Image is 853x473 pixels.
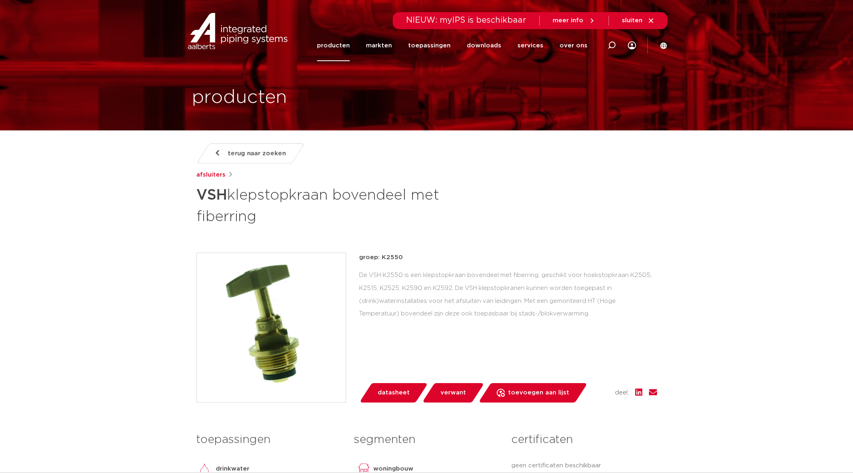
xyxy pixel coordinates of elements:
[553,17,596,24] a: meer info
[196,432,342,448] h3: toepassingen
[196,143,304,164] a: terug naar zoeken
[615,388,629,398] span: deel:
[559,30,587,61] a: over ons
[622,17,642,23] span: sluiten
[422,383,484,403] a: verwant
[317,30,350,61] a: producten
[517,30,543,61] a: services
[197,253,346,402] img: Product Image for VSH klepstopkraan bovendeel met fiberring
[406,16,526,24] span: NIEUW: myIPS is beschikbaar
[511,461,657,471] p: geen certificaten beschikbaar
[354,432,499,448] h3: segmenten
[622,17,655,24] a: sluiten
[440,386,466,399] span: verwant
[359,269,657,320] div: De VSH K2550 is een klepstopkraan bovendeel met fiberring, geschikt voor hoekstopkraan K2505, K25...
[408,30,451,61] a: toepassingen
[196,170,225,180] a: afsluiters
[317,30,587,61] nav: Menu
[196,183,500,227] h1: klepstopkraan bovendeel met fiberring
[467,30,501,61] a: downloads
[228,147,286,160] span: terug naar zoeken
[378,386,410,399] span: datasheet
[553,17,583,23] span: meer info
[359,383,428,403] a: datasheet
[511,432,657,448] h3: certificaten
[508,386,569,399] span: toevoegen aan lijst
[196,188,227,202] strong: VSH
[192,85,287,111] h1: producten
[359,253,657,262] p: groep: K2550
[366,30,392,61] a: markten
